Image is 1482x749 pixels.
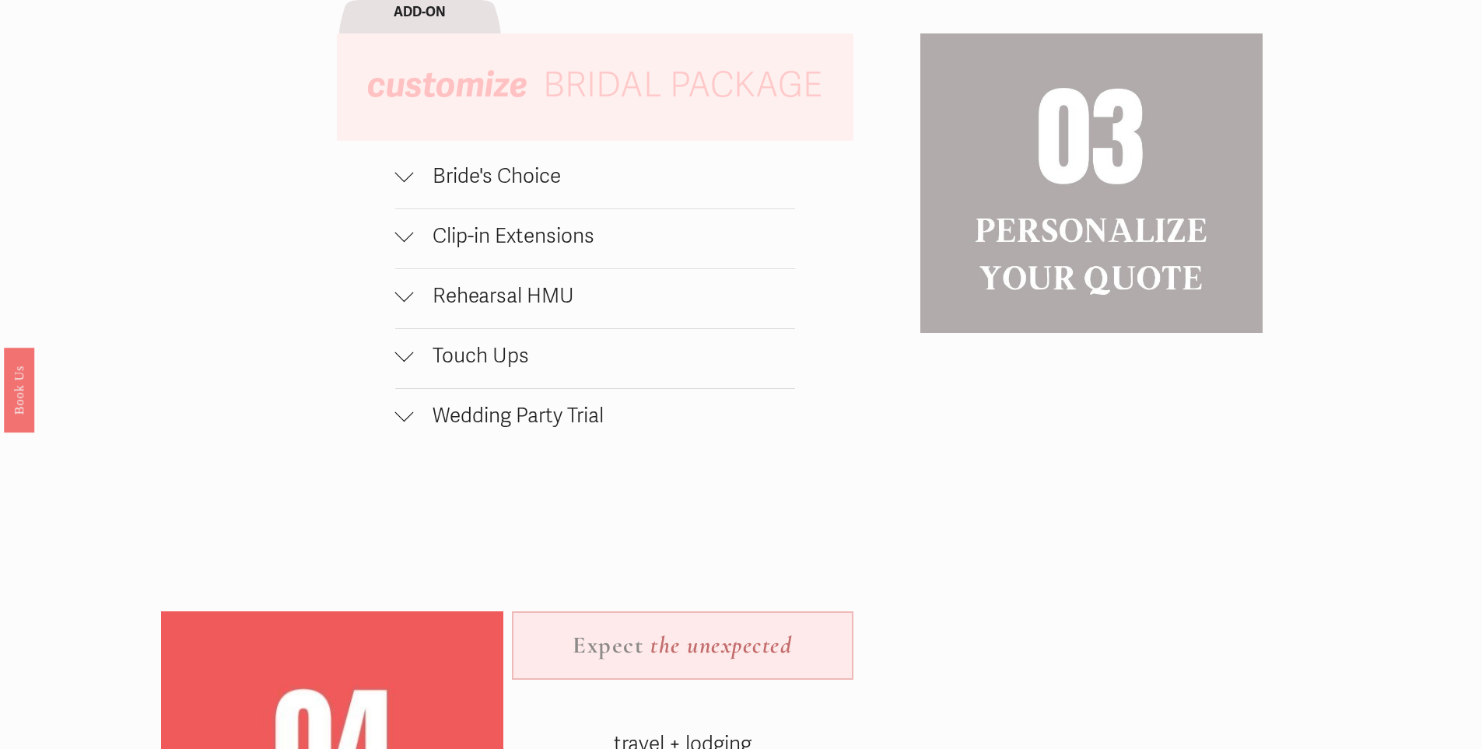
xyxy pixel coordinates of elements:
em: customize [367,64,527,107]
span: Touch Ups [414,344,795,369]
span: Rehearsal HMU [414,284,795,309]
span: BRIDAL PACKAGE [543,65,822,107]
span: Bride's Choice [414,164,795,189]
strong: ADD-ON [394,4,446,20]
span: Wedding Party Trial [414,404,795,429]
button: Wedding Party Trial [395,389,795,448]
button: Clip-in Extensions [395,209,795,268]
button: Rehearsal HMU [395,269,795,328]
em: the unexpected [650,631,792,660]
button: Touch Ups [395,329,795,388]
span: Clip-in Extensions [414,224,795,249]
strong: Expect [573,631,643,660]
button: Bride's Choice [395,149,795,208]
a: Book Us [4,347,34,432]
